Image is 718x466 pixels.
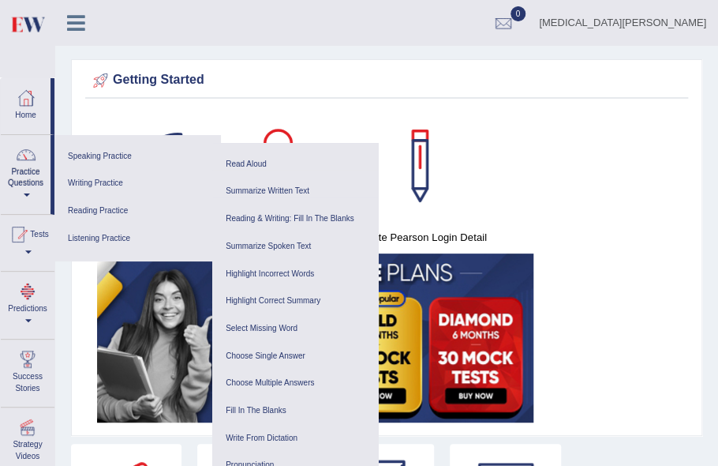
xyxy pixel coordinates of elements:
a: Highlight Incorrect Words [220,261,370,288]
a: Highlight Correct Summary [220,287,370,315]
a: Choose Multiple Answers [220,370,370,397]
a: Fill In The Blanks [220,397,370,425]
a: Read Aloud [220,151,370,179]
h4: Update Pearson Login Detail [350,229,491,246]
a: Listening Practice [62,225,212,253]
a: Summarize Written Text [220,178,370,205]
div: Getting Started [89,69,684,92]
a: Predictions [1,272,54,334]
a: Reading Practice [62,197,212,225]
a: Success Stories [1,340,54,402]
a: Summarize Spoken Text [220,233,370,261]
span: 0 [510,6,526,21]
a: Select Missing Word [220,315,370,343]
a: Practice Questions [1,135,50,209]
a: Home [1,78,50,130]
a: Tests [1,215,54,266]
a: Writing Practice [62,170,212,197]
a: Choose Single Answer [220,343,370,370]
a: Reading & Writing: Fill In The Blanks [220,205,370,233]
a: Write From Dictation [220,425,370,453]
img: small5.jpg [97,254,533,423]
a: Speaking Practice [62,143,212,171]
